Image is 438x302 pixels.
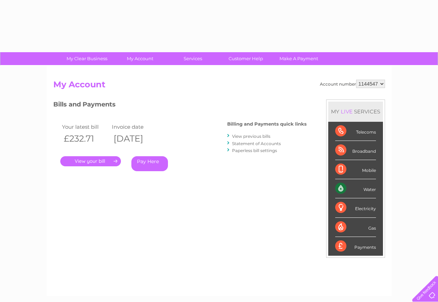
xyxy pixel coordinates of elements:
a: View previous bills [232,134,270,139]
td: Your latest bill [60,122,110,132]
div: Electricity [335,198,376,217]
a: My Clear Business [58,52,116,65]
a: Pay Here [131,156,168,171]
div: Payments [335,237,376,256]
a: Make A Payment [270,52,328,65]
div: Telecoms [335,122,376,141]
div: Account number [320,80,385,88]
a: Statement of Accounts [232,141,281,146]
div: LIVE [339,108,354,115]
div: MY SERVICES [328,102,383,121]
a: Services [164,52,222,65]
h4: Billing and Payments quick links [227,121,307,127]
a: Paperless bill settings [232,148,277,153]
th: [DATE] [110,132,160,146]
h3: Bills and Payments [53,100,307,112]
div: Mobile [335,160,376,179]
td: Invoice date [110,122,160,132]
a: . [60,156,121,166]
div: Water [335,179,376,198]
div: Broadband [335,141,376,160]
th: £232.71 [60,132,110,146]
a: Customer Help [217,52,275,65]
div: Gas [335,218,376,237]
h2: My Account [53,80,385,93]
a: My Account [111,52,169,65]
